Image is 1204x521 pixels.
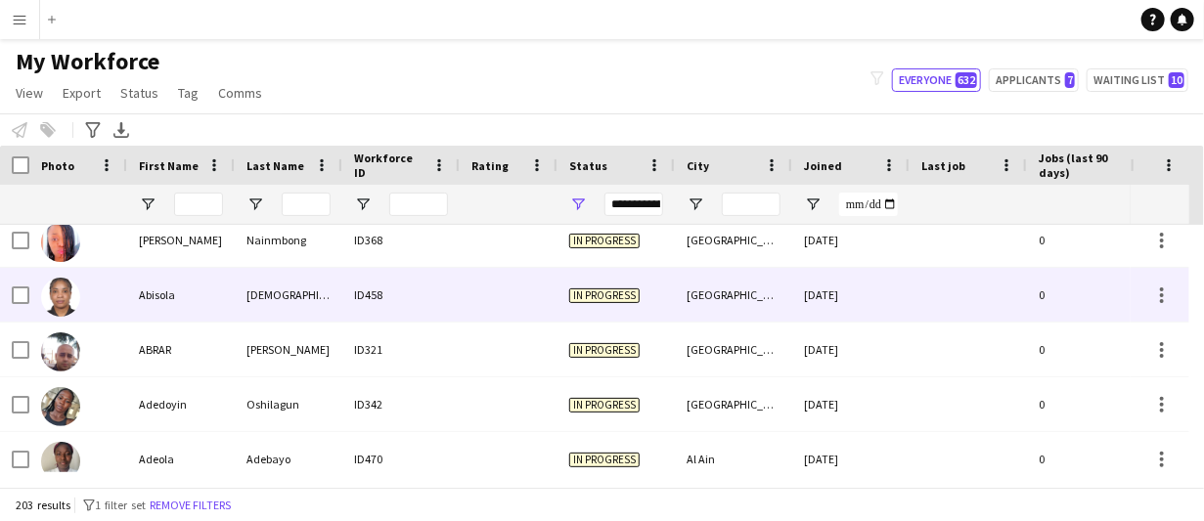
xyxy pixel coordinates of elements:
[675,377,792,431] div: [GEOGRAPHIC_DATA]
[1027,213,1154,267] div: 0
[139,195,156,213] button: Open Filter Menu
[127,377,235,431] div: Adedoyin
[687,158,709,173] span: City
[354,151,424,180] span: Workforce ID
[569,158,607,173] span: Status
[687,195,704,213] button: Open Filter Menu
[569,398,640,412] span: In progress
[792,432,910,486] div: [DATE]
[127,432,235,486] div: Adeola
[235,432,342,486] div: Adebayo
[675,268,792,322] div: [GEOGRAPHIC_DATA]
[16,84,43,102] span: View
[792,323,910,376] div: [DATE]
[1027,268,1154,322] div: 0
[921,158,965,173] span: Last job
[839,193,898,216] input: Joined Filter Input
[218,84,262,102] span: Comms
[892,68,981,92] button: Everyone632
[16,47,159,76] span: My Workforce
[569,288,640,303] span: In progress
[1027,432,1154,486] div: 0
[1027,323,1154,376] div: 0
[804,158,842,173] span: Joined
[146,495,235,516] button: Remove filters
[81,118,105,142] app-action-btn: Advanced filters
[675,432,792,486] div: Al Ain
[792,213,910,267] div: [DATE]
[989,68,1079,92] button: Applicants7
[1039,151,1119,180] span: Jobs (last 90 days)
[1087,68,1188,92] button: Waiting list10
[110,118,133,142] app-action-btn: Export XLSX
[41,387,80,426] img: Adedoyin Oshilagun
[235,323,342,376] div: [PERSON_NAME]
[804,195,822,213] button: Open Filter Menu
[1169,72,1184,88] span: 10
[55,80,109,106] a: Export
[675,323,792,376] div: [GEOGRAPHIC_DATA]
[120,84,158,102] span: Status
[127,268,235,322] div: Abisola
[342,323,460,376] div: ID321
[235,213,342,267] div: Nainmbong
[95,498,146,512] span: 1 filter set
[342,213,460,267] div: ID368
[675,213,792,267] div: [GEOGRAPHIC_DATA]
[342,432,460,486] div: ID470
[41,223,80,262] img: Abigail Nainmbong
[41,332,80,371] img: ABRAR AHMAD
[235,377,342,431] div: Oshilagun
[569,453,640,467] span: In progress
[112,80,166,106] a: Status
[569,234,640,248] span: In progress
[170,80,206,106] a: Tag
[1027,377,1154,431] div: 0
[354,195,372,213] button: Open Filter Menu
[389,193,448,216] input: Workforce ID Filter Input
[342,377,460,431] div: ID342
[63,84,101,102] span: Export
[246,195,264,213] button: Open Filter Menu
[1065,72,1075,88] span: 7
[8,80,51,106] a: View
[41,158,74,173] span: Photo
[569,343,640,358] span: In progress
[956,72,977,88] span: 632
[41,278,80,317] img: Abisola Duyilemi
[282,193,331,216] input: Last Name Filter Input
[235,268,342,322] div: [DEMOGRAPHIC_DATA]
[127,323,235,376] div: ABRAR
[722,193,780,216] input: City Filter Input
[569,195,587,213] button: Open Filter Menu
[127,213,235,267] div: [PERSON_NAME]
[792,377,910,431] div: [DATE]
[471,158,509,173] span: Rating
[174,193,223,216] input: First Name Filter Input
[246,158,304,173] span: Last Name
[342,268,460,322] div: ID458
[792,268,910,322] div: [DATE]
[210,80,270,106] a: Comms
[178,84,199,102] span: Tag
[139,158,199,173] span: First Name
[41,442,80,481] img: Adeola Adebayo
